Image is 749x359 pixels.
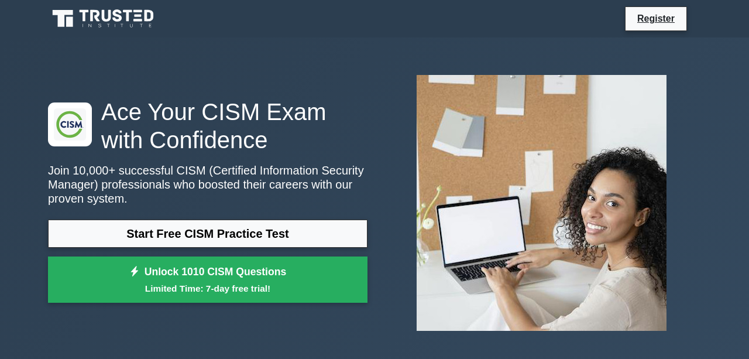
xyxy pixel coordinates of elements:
small: Limited Time: 7-day free trial! [63,282,353,295]
a: Register [630,11,682,26]
a: Unlock 1010 CISM QuestionsLimited Time: 7-day free trial! [48,257,367,303]
a: Start Free CISM Practice Test [48,220,367,248]
h1: Ace Your CISM Exam with Confidence [48,98,367,154]
p: Join 10,000+ successful CISM (Certified Information Security Manager) professionals who boosted t... [48,163,367,206]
